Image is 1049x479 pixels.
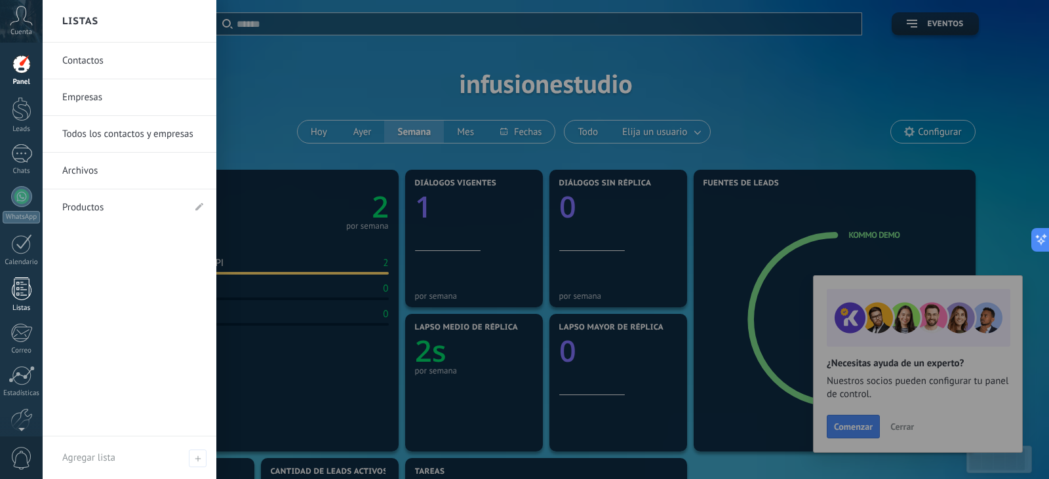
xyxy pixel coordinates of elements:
div: Estadísticas [3,389,41,398]
a: Todos los contactos y empresas [62,116,203,153]
span: Cuenta [10,28,32,37]
a: Productos [62,189,184,226]
div: Correo [3,347,41,355]
a: Empresas [62,79,203,116]
div: WhatsApp [3,211,40,223]
span: Agregar lista [189,450,207,467]
span: Agregar lista [62,451,115,464]
div: Listas [3,304,41,313]
div: Chats [3,167,41,176]
div: Leads [3,125,41,134]
div: Panel [3,78,41,86]
h2: Listas [62,1,98,42]
a: Contactos [62,43,203,79]
a: Archivos [62,153,203,189]
div: Calendario [3,258,41,267]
